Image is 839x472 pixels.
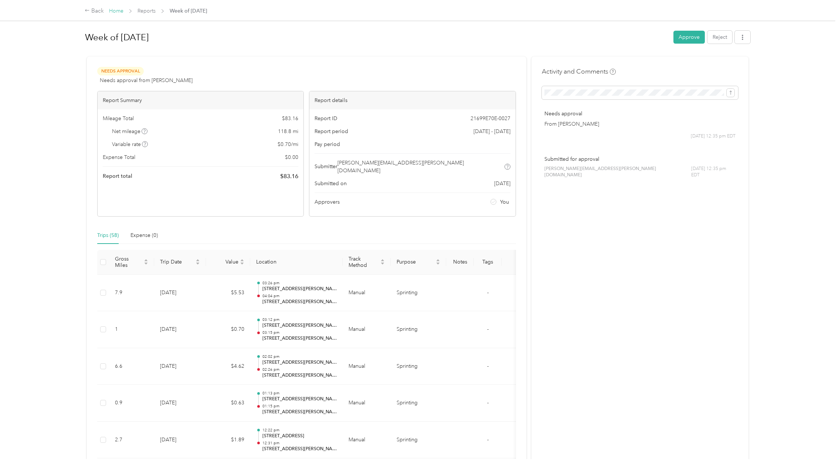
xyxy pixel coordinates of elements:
span: caret-down [196,261,200,266]
p: [STREET_ADDRESS][PERSON_NAME] [262,299,337,305]
p: 02:26 pm [262,367,337,372]
p: 03:15 pm [262,330,337,335]
h4: Activity and Comments [542,67,616,76]
p: 02:02 pm [262,354,337,359]
span: Report ID [315,115,337,122]
span: $ 0.00 [285,153,298,161]
span: 21699E70E-0027 [471,115,510,122]
span: [PERSON_NAME][EMAIL_ADDRESS][PERSON_NAME][DOMAIN_NAME] [544,166,692,179]
span: $ 0.70 / mi [278,140,298,148]
span: - [487,363,489,369]
span: caret-up [240,258,244,262]
td: [DATE] [154,275,206,312]
span: 118.8 mi [278,128,298,135]
td: Manual [343,348,391,385]
td: [DATE] [154,311,206,348]
span: - [487,326,489,332]
p: 01:15 pm [262,404,337,409]
span: caret-up [436,258,440,262]
p: Submitted for approval [544,155,736,163]
p: From [PERSON_NAME] [544,120,736,128]
td: [DATE] [154,385,206,422]
td: $0.70 [206,311,250,348]
span: caret-down [380,261,385,266]
p: [STREET_ADDRESS][PERSON_NAME] [262,446,337,452]
td: $5.53 [206,275,250,312]
span: Report period [315,128,348,135]
h1: Week of September 22 2025 [85,28,668,46]
th: Gross Miles [109,250,154,275]
span: Needs Approval [97,67,144,75]
button: Approve [673,31,705,44]
p: [STREET_ADDRESS][PERSON_NAME] [262,372,337,379]
p: 01:13 pm [262,391,337,396]
span: caret-down [436,261,440,266]
span: Expense Total [103,153,135,161]
th: Location [250,250,343,275]
span: [DATE] [494,180,510,187]
th: Trip Date [154,250,206,275]
td: Sprinting [391,422,446,459]
span: Approvers [315,198,340,206]
span: Net mileage [112,128,148,135]
td: 7.9 [109,275,154,312]
span: Trip Date [160,259,194,265]
span: Mileage Total [103,115,134,122]
button: Reject [707,31,732,44]
th: Purpose [391,250,446,275]
p: [STREET_ADDRESS][PERSON_NAME] [262,335,337,342]
td: Sprinting [391,385,446,422]
td: Sprinting [391,275,446,312]
td: Sprinting [391,311,446,348]
td: 6.6 [109,348,154,385]
td: $4.62 [206,348,250,385]
div: Report Summary [98,91,303,109]
p: 04:04 pm [262,293,337,299]
th: Tags [474,250,502,275]
div: Expense (0) [130,231,158,240]
span: Report total [103,172,132,180]
a: Reports [137,8,156,14]
span: - [487,437,489,443]
span: caret-up [196,258,200,262]
p: [STREET_ADDRESS][PERSON_NAME] [262,322,337,329]
span: [DATE] 12:35 pm EDT [691,166,735,179]
p: 03:12 pm [262,317,337,322]
span: Variable rate [112,140,148,148]
span: Purpose [397,259,434,265]
span: You [500,198,509,206]
span: $ 83.16 [280,172,298,181]
td: 2.7 [109,422,154,459]
span: $ 83.16 [282,115,298,122]
td: [DATE] [154,348,206,385]
span: Submitted on [315,180,347,187]
span: [DATE] - [DATE] [473,128,510,135]
span: caret-down [240,261,244,266]
div: Trips (58) [97,231,119,240]
td: $1.89 [206,422,250,459]
td: 0.9 [109,385,154,422]
span: Pay period [315,140,340,148]
span: caret-down [144,261,148,266]
span: - [487,289,489,296]
p: 03:26 pm [262,281,337,286]
td: Manual [343,422,391,459]
td: 1 [109,311,154,348]
p: [STREET_ADDRESS][PERSON_NAME] [262,409,337,415]
th: Notes [446,250,474,275]
span: Gross Miles [115,256,142,268]
span: [DATE] 12:35 pm EDT [691,133,736,140]
td: Manual [343,385,391,422]
a: Home [109,8,123,14]
span: caret-up [144,258,148,262]
p: Needs approval [544,110,736,118]
p: [STREET_ADDRESS][PERSON_NAME] [262,396,337,403]
th: Value [206,250,250,275]
td: [DATE] [154,422,206,459]
td: $0.63 [206,385,250,422]
div: Report details [309,91,515,109]
span: caret-up [380,258,385,262]
span: Value [212,259,238,265]
iframe: Everlance-gr Chat Button Frame [798,431,839,472]
p: [STREET_ADDRESS] [262,433,337,439]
